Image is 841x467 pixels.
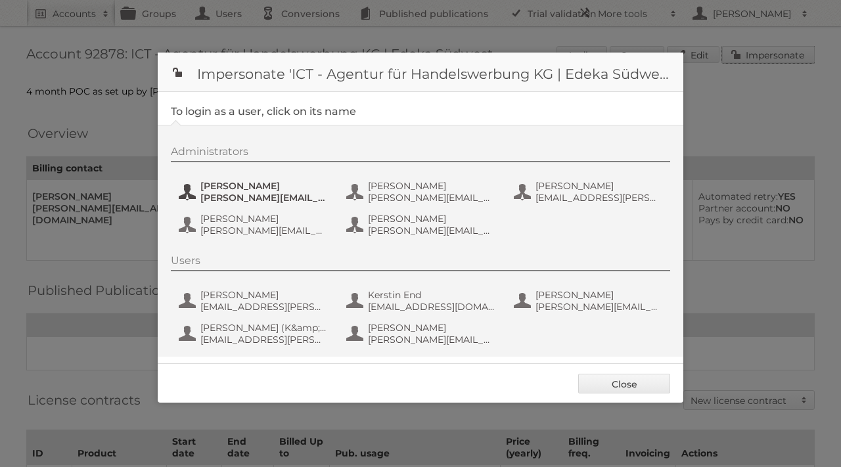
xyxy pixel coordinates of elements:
span: [PERSON_NAME] [200,180,328,192]
span: [PERSON_NAME] [200,213,328,225]
span: [PERSON_NAME] [368,180,495,192]
span: [PERSON_NAME] [368,322,495,334]
legend: To login as a user, click on its name [171,105,356,118]
span: [PERSON_NAME][EMAIL_ADDRESS][PERSON_NAME][DOMAIN_NAME] [368,334,495,345]
span: [EMAIL_ADDRESS][PERSON_NAME][DOMAIN_NAME] [535,192,663,204]
button: [PERSON_NAME] [PERSON_NAME][EMAIL_ADDRESS][PERSON_NAME][DOMAIN_NAME] [177,179,332,205]
button: [PERSON_NAME] [EMAIL_ADDRESS][PERSON_NAME][DOMAIN_NAME] [177,288,332,314]
span: [PERSON_NAME][EMAIL_ADDRESS][PERSON_NAME][DOMAIN_NAME] [200,192,328,204]
span: [EMAIL_ADDRESS][DOMAIN_NAME] [368,301,495,313]
button: [PERSON_NAME] [PERSON_NAME][EMAIL_ADDRESS][PERSON_NAME][DOMAIN_NAME] [177,211,332,238]
button: [PERSON_NAME] [EMAIL_ADDRESS][PERSON_NAME][DOMAIN_NAME] [512,179,667,205]
button: [PERSON_NAME] [PERSON_NAME][EMAIL_ADDRESS][PERSON_NAME][DOMAIN_NAME] [512,288,667,314]
button: [PERSON_NAME] [PERSON_NAME][EMAIL_ADDRESS][PERSON_NAME][DOMAIN_NAME] [345,179,499,205]
a: Close [578,374,670,393]
span: [EMAIL_ADDRESS][PERSON_NAME][DOMAIN_NAME] [200,334,328,345]
span: [PERSON_NAME] [535,180,663,192]
span: [PERSON_NAME] (K&amp;D) [200,322,328,334]
span: Kerstin End [368,289,495,301]
span: [PERSON_NAME][EMAIL_ADDRESS][PERSON_NAME][DOMAIN_NAME] [368,192,495,204]
span: [PERSON_NAME] [368,213,495,225]
span: [PERSON_NAME][EMAIL_ADDRESS][PERSON_NAME][DOMAIN_NAME] [200,225,328,236]
span: [PERSON_NAME] [535,289,663,301]
div: Administrators [171,145,670,162]
span: [PERSON_NAME][EMAIL_ADDRESS][PERSON_NAME][DOMAIN_NAME] [368,225,495,236]
div: Users [171,254,670,271]
span: [PERSON_NAME][EMAIL_ADDRESS][PERSON_NAME][DOMAIN_NAME] [535,301,663,313]
span: [EMAIL_ADDRESS][PERSON_NAME][DOMAIN_NAME] [200,301,328,313]
span: [PERSON_NAME] [200,289,328,301]
h1: Impersonate 'ICT - Agentur für Handelswerbung KG | Edeka Südwest' [158,53,683,92]
button: [PERSON_NAME] [PERSON_NAME][EMAIL_ADDRESS][PERSON_NAME][DOMAIN_NAME] [345,321,499,347]
button: Kerstin End [EMAIL_ADDRESS][DOMAIN_NAME] [345,288,499,314]
button: [PERSON_NAME] (K&amp;D) [EMAIL_ADDRESS][PERSON_NAME][DOMAIN_NAME] [177,321,332,347]
button: [PERSON_NAME] [PERSON_NAME][EMAIL_ADDRESS][PERSON_NAME][DOMAIN_NAME] [345,211,499,238]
